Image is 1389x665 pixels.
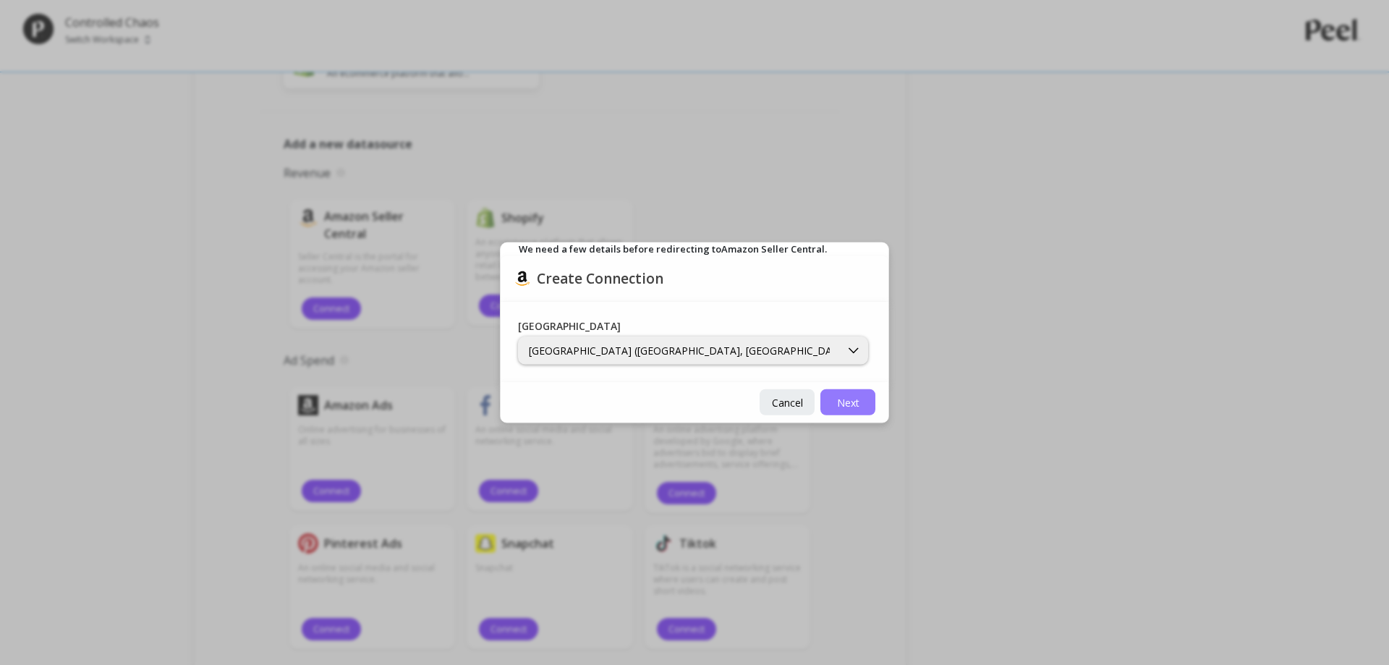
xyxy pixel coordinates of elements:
button: Cancel [760,389,815,415]
img: api.amazon.svg [514,270,531,287]
span: Next [837,395,859,409]
label: [GEOGRAPHIC_DATA] [518,319,621,334]
div: [GEOGRAPHIC_DATA] ([GEOGRAPHIC_DATA], [GEOGRAPHIC_DATA], [GEOGRAPHIC_DATA], and [GEOGRAPHIC_DATA]... [529,344,830,357]
span: Cancel [772,395,803,409]
p: We need a few details before redirecting to Amazon Seller Central . [519,242,888,256]
p: Create Connection [537,269,663,288]
button: Next [820,389,875,415]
